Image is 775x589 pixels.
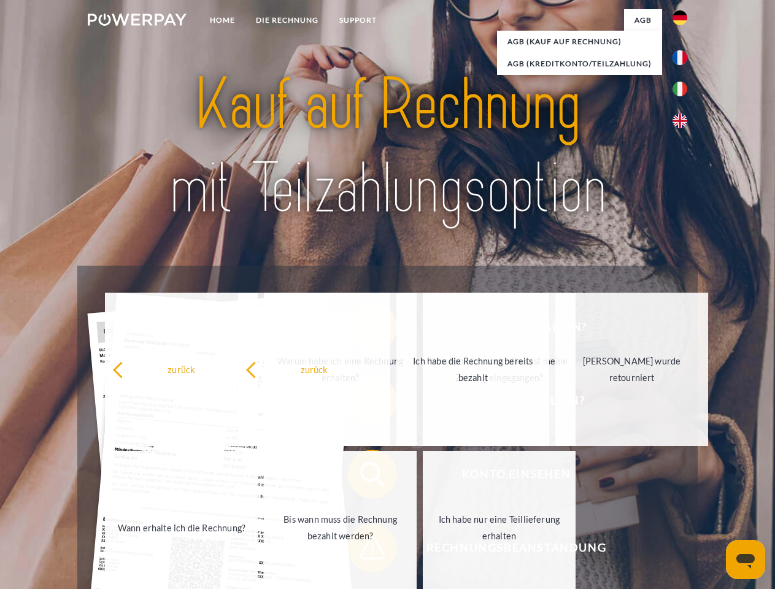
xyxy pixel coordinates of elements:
[117,59,658,235] img: title-powerpay_de.svg
[673,50,687,65] img: fr
[430,511,568,544] div: Ich habe nur eine Teillieferung erhalten
[88,13,187,26] img: logo-powerpay-white.svg
[329,9,387,31] a: SUPPORT
[112,519,250,536] div: Wann erhalte ich die Rechnung?
[112,361,250,377] div: zurück
[497,53,662,75] a: AGB (Kreditkonto/Teilzahlung)
[673,10,687,25] img: de
[563,353,701,386] div: [PERSON_NAME] wurde retourniert
[673,82,687,96] img: it
[245,9,329,31] a: DIE RECHNUNG
[624,9,662,31] a: agb
[271,511,409,544] div: Bis wann muss die Rechnung bezahlt werden?
[245,361,384,377] div: zurück
[199,9,245,31] a: Home
[726,540,765,579] iframe: Schaltfläche zum Öffnen des Messaging-Fensters
[497,31,662,53] a: AGB (Kauf auf Rechnung)
[673,114,687,128] img: en
[404,353,542,386] div: Ich habe die Rechnung bereits bezahlt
